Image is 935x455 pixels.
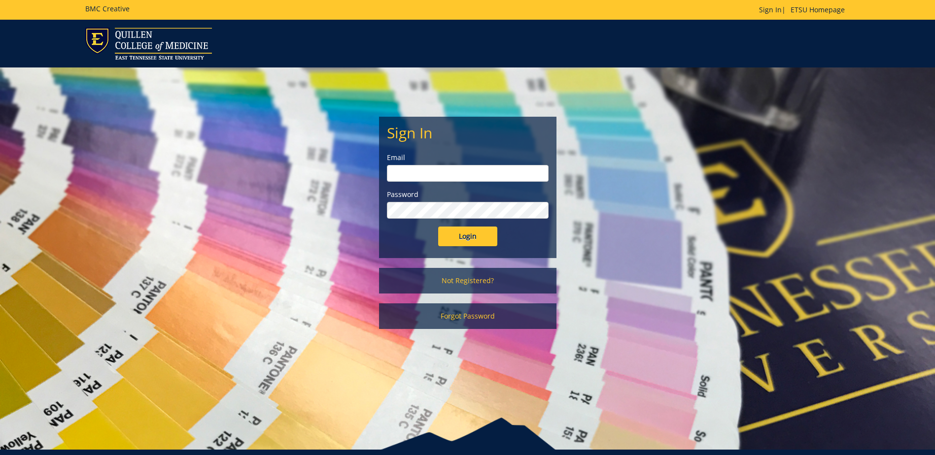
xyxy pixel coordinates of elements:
[387,125,549,141] h2: Sign In
[387,190,549,199] label: Password
[759,5,850,15] p: |
[786,5,850,14] a: ETSU Homepage
[379,303,556,329] a: Forgot Password
[438,227,497,246] input: Login
[387,153,549,162] label: Email
[85,28,212,60] img: ETSU logo
[85,5,130,12] h5: BMC Creative
[379,268,556,293] a: Not Registered?
[759,5,782,14] a: Sign In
